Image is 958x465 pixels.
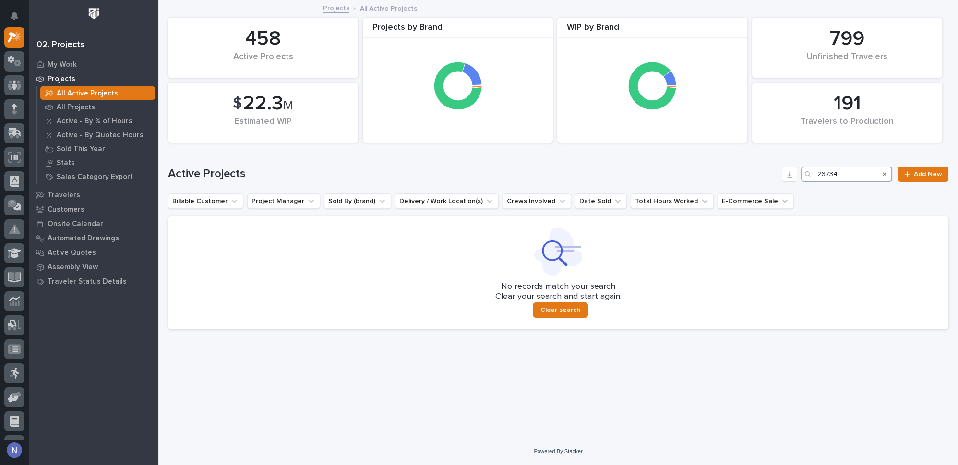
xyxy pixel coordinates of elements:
[557,23,747,38] div: WIP by Brand
[57,131,144,140] p: Active - By Quoted Hours
[48,277,127,286] p: Traveler Status Details
[37,114,158,128] a: Active - By % of Hours
[48,249,96,257] p: Active Quotes
[718,193,794,209] button: E-Commerce Sale
[37,170,158,183] a: Sales Category Export
[180,282,937,292] p: No records match your search
[29,245,158,260] a: Active Quotes
[168,193,243,209] button: Billable Customer
[184,117,342,137] div: Estimated WIP
[631,193,714,209] button: Total Hours Worked
[324,193,391,209] button: Sold By (brand)
[29,231,158,245] a: Automated Drawings
[37,86,158,100] a: All Active Projects
[29,260,158,274] a: Assembly View
[48,220,103,228] p: Onsite Calendar
[29,274,158,288] a: Traveler Status Details
[247,193,320,209] button: Project Manager
[37,100,158,114] a: All Projects
[37,128,158,142] a: Active - By Quoted Hours
[4,6,24,26] button: Notifications
[768,52,926,72] div: Unfinished Travelers
[36,40,84,50] div: 02. Projects
[57,103,95,112] p: All Projects
[48,205,84,214] p: Customers
[360,2,417,13] p: All Active Projects
[323,2,349,13] a: Projects
[57,89,118,98] p: All Active Projects
[533,302,588,318] button: Clear search
[503,193,571,209] button: Crews Involved
[283,99,293,112] span: M
[233,95,242,113] span: $
[12,12,24,27] div: Notifications
[243,94,283,114] span: 22.3
[575,193,627,209] button: Date Sold
[48,234,119,243] p: Automated Drawings
[540,306,580,314] span: Clear search
[29,57,158,72] a: My Work
[48,75,75,83] p: Projects
[48,263,98,272] p: Assembly View
[184,52,342,72] div: Active Projects
[29,188,158,202] a: Travelers
[914,171,942,178] span: Add New
[29,202,158,216] a: Customers
[363,23,553,38] div: Projects by Brand
[57,145,105,154] p: Sold This Year
[57,173,133,181] p: Sales Category Export
[801,167,892,182] input: Search
[37,142,158,155] a: Sold This Year
[898,167,948,182] a: Add New
[48,60,77,69] p: My Work
[85,5,103,23] img: Workspace Logo
[768,117,926,137] div: Travelers to Production
[48,191,80,200] p: Travelers
[4,440,24,460] button: users-avatar
[29,216,158,231] a: Onsite Calendar
[495,292,622,302] p: Clear your search and start again.
[168,167,778,181] h1: Active Projects
[57,117,132,126] p: Active - By % of Hours
[57,159,75,167] p: Stats
[184,27,342,51] div: 458
[534,448,582,454] a: Powered By Stacker
[768,92,926,116] div: 191
[37,156,158,169] a: Stats
[29,72,158,86] a: Projects
[395,193,499,209] button: Delivery / Work Location(s)
[768,27,926,51] div: 799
